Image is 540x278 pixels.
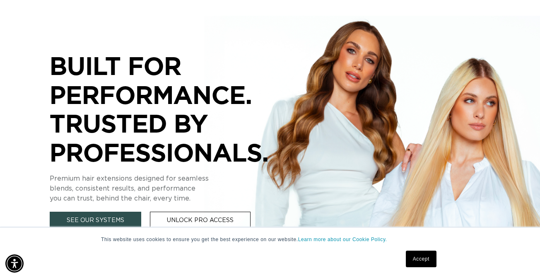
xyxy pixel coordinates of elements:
[298,237,387,242] a: Learn more about our Cookie Policy.
[50,174,298,203] p: Premium hair extensions designed for seamless blends, consistent results, and performance you can...
[406,251,436,267] a: Accept
[150,212,251,230] a: Unlock Pro Access
[5,254,24,273] div: Accessibility Menu
[101,236,439,243] p: This website uses cookies to ensure you get the best experience on our website.
[50,51,298,167] p: BUILT FOR PERFORMANCE. TRUSTED BY PROFESSIONALS.
[50,212,141,230] a: See Our Systems
[499,238,540,278] iframe: Chat Widget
